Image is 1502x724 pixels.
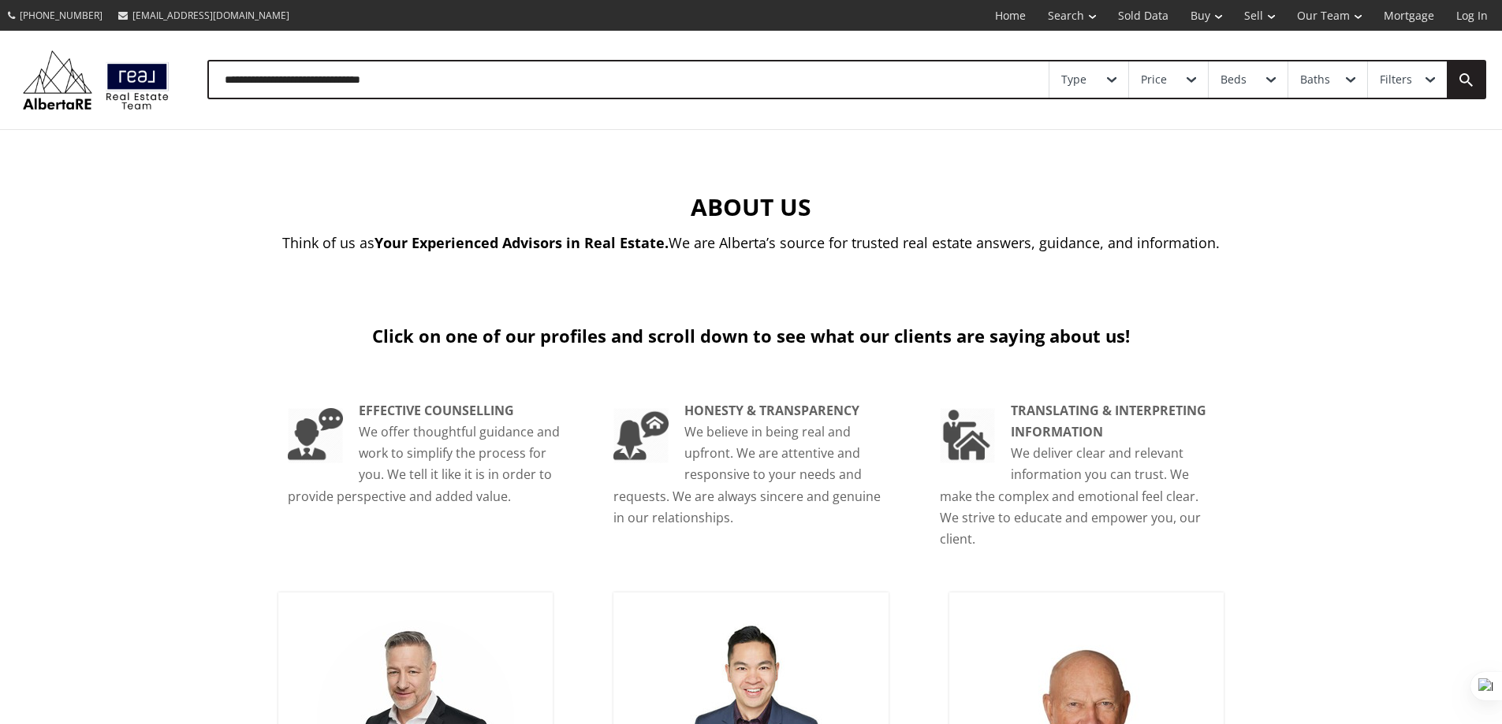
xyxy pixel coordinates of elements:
span: We offer thoughtful guidance and work to simplify the process for you. We tell it like it is in o... [288,423,560,505]
span: We believe in being real and upfront. We are attentive and responsive to your needs and requests.... [613,423,881,526]
strong: Click on one of our profiles and scroll down to see what our clients are saying about us! [372,324,1130,347]
span: [PHONE_NUMBER] [20,9,102,22]
div: Beds [1221,74,1247,85]
span: We deliver clear and relevant information you can trust. We make the complex and emotional feel c... [940,444,1201,548]
b: Your Experienced Advisors in Real Estate. [375,233,669,252]
strong: ABOUT US [691,191,811,223]
a: [EMAIL_ADDRESS][DOMAIN_NAME] [110,1,297,30]
b: TRANSLATING & INTERPRETING INFORMATION [1011,402,1206,440]
div: Price [1141,74,1167,85]
span: We are Alberta’s source for trusted real estate answers, guidance, and information. [669,233,1220,252]
h4: Think of us as [278,236,1224,259]
div: Filters [1380,74,1412,85]
span: [EMAIL_ADDRESS][DOMAIN_NAME] [132,9,289,22]
div: Type [1061,74,1086,85]
img: Logo [16,46,176,113]
b: EFFECTIVE COUNSELLING [359,402,514,419]
b: HONESTY & TRANSPARENCY [684,402,859,419]
div: Baths [1300,74,1330,85]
